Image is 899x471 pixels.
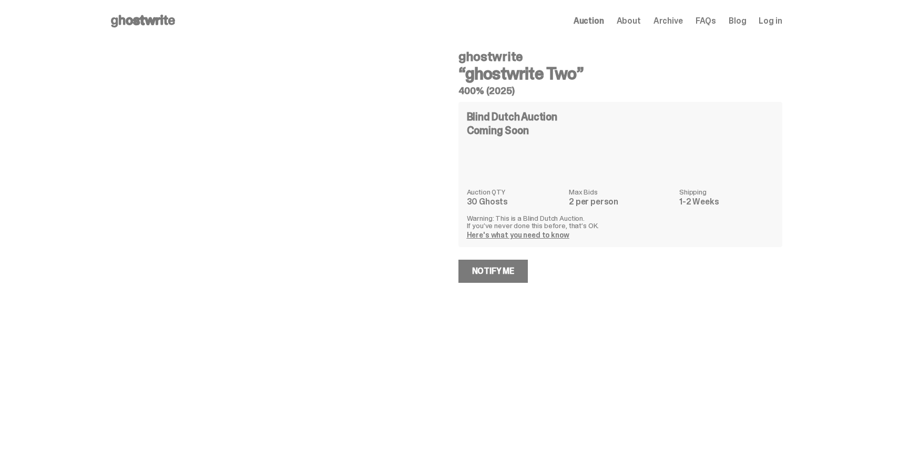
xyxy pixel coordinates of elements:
[458,65,782,82] h3: “ghostwrite Two”
[759,17,782,25] a: Log in
[467,230,569,240] a: Here's what you need to know
[467,198,563,206] dd: 30 Ghosts
[696,17,716,25] a: FAQs
[458,260,528,283] a: Notify Me
[679,198,773,206] dd: 1-2 Weeks
[653,17,683,25] a: Archive
[467,111,557,122] h4: Blind Dutch Auction
[729,17,746,25] a: Blog
[569,198,673,206] dd: 2 per person
[467,188,563,196] dt: Auction QTY
[458,86,782,96] h5: 400% (2025)
[467,214,774,229] p: Warning: This is a Blind Dutch Auction. If you’ve never done this before, that’s OK.
[458,50,782,63] h4: ghostwrite
[679,188,773,196] dt: Shipping
[617,17,641,25] a: About
[574,17,604,25] a: Auction
[569,188,673,196] dt: Max Bids
[467,125,774,136] div: Coming Soon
